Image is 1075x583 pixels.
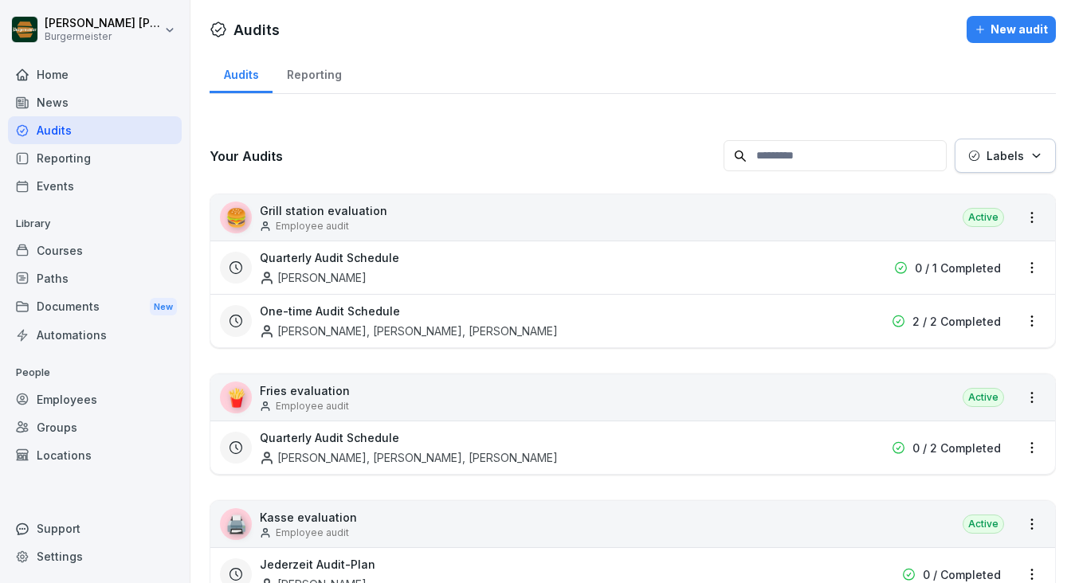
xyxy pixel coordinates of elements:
a: Employees [8,385,182,413]
p: [PERSON_NAME] [PERSON_NAME] [45,17,161,30]
p: Employee audit [276,219,349,233]
div: Active [963,388,1004,407]
div: 🍔 [220,202,252,233]
p: 0 / 1 Completed [915,260,1001,276]
p: Grill station evaluation [260,202,387,219]
p: Labels [987,147,1024,164]
a: Home [8,61,182,88]
div: [PERSON_NAME], [PERSON_NAME], [PERSON_NAME] [260,323,558,339]
h3: Quarterly Audit Schedule [260,429,399,446]
a: Audits [210,53,273,93]
a: Courses [8,237,182,264]
a: Settings [8,542,182,570]
p: People [8,360,182,385]
div: Active [963,515,1004,534]
p: Employee audit [276,526,349,540]
a: Automations [8,321,182,349]
p: 0 / Completed [923,566,1001,583]
p: Kasse evaluation [260,509,357,526]
p: Fries evaluation [260,382,350,399]
p: Employee audit [276,399,349,413]
a: DocumentsNew [8,292,182,322]
h3: Quarterly Audit Schedule [260,249,399,266]
p: 0 / 2 Completed [912,440,1001,456]
a: Audits [8,116,182,144]
p: Burgermeister [45,31,161,42]
p: 2 / 2 Completed [912,313,1001,330]
h3: Jederzeit Audit-Plan [260,556,375,573]
a: Groups [8,413,182,441]
button: Labels [955,139,1056,173]
a: Paths [8,264,182,292]
h3: One-time Audit Schedule [260,303,400,319]
div: New audit [975,21,1048,38]
div: [PERSON_NAME] [260,269,367,286]
a: Reporting [8,144,182,172]
a: Events [8,172,182,200]
div: [PERSON_NAME], [PERSON_NAME], [PERSON_NAME] [260,449,558,466]
h1: Audits [233,19,280,41]
a: Locations [8,441,182,469]
h3: Your Audits [210,147,716,165]
div: Support [8,515,182,542]
div: Active [963,208,1004,227]
div: 🖨️ [220,508,252,540]
div: New [150,298,177,316]
div: 🍟 [220,381,252,413]
a: News [8,88,182,116]
p: Library [8,211,182,237]
a: Reporting [273,53,355,93]
div: Documents [8,292,182,322]
button: New audit [967,16,1056,43]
